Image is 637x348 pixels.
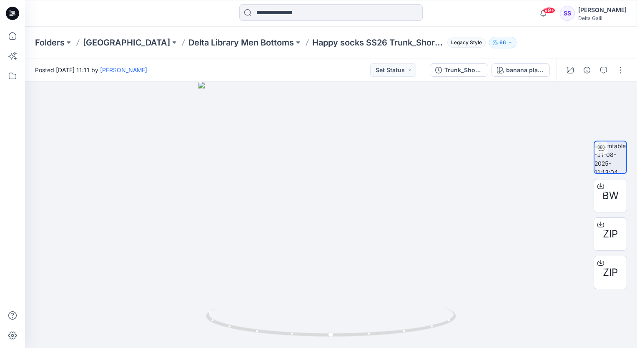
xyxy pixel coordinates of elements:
span: ZIP [603,265,618,280]
div: Delta Galil [578,15,627,21]
div: Trunk_Short_Boxer_SS26 [444,66,483,75]
button: Details [580,63,594,77]
button: Trunk_Short_Boxer_SS26 [430,63,488,77]
p: 66 [499,38,506,47]
span: BW [602,188,619,203]
a: Delta Library Men Bottoms [188,37,294,48]
span: 99+ [543,7,555,14]
button: Legacy Style [444,37,486,48]
img: turntable-31-08-2025-11:13:04 [594,141,626,173]
button: 66 [489,37,517,48]
span: Legacy Style [447,38,486,48]
p: Happy socks SS26 Trunk_Short_Boxer [312,37,444,48]
a: Folders [35,37,65,48]
div: SS [560,6,575,21]
div: banana placement P006368 [506,66,544,75]
span: ZIP [603,227,618,242]
span: Posted [DATE] 11:11 by [35,66,147,74]
a: [PERSON_NAME] [100,66,147,73]
div: [PERSON_NAME] [578,5,627,15]
button: banana placement P006368 [492,63,550,77]
a: [GEOGRAPHIC_DATA] [83,37,170,48]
